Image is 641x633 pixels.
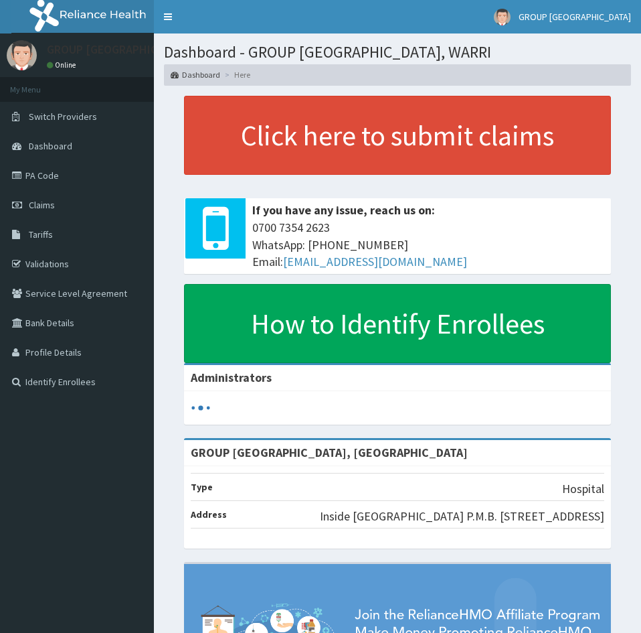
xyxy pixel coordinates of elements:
[191,508,227,520] b: Address
[184,284,611,363] a: How to Identify Enrollees
[221,69,250,80] li: Here
[320,508,604,525] p: Inside [GEOGRAPHIC_DATA] P.M.B. [STREET_ADDRESS]
[47,44,196,56] p: GROUP [GEOGRAPHIC_DATA]
[171,69,220,80] a: Dashboard
[494,9,511,25] img: User Image
[29,199,55,211] span: Claims
[252,219,604,271] span: 0700 7354 2623 WhatsApp: [PHONE_NUMBER] Email:
[252,202,435,218] b: If you have any issue, reach us on:
[47,60,79,70] a: Online
[184,96,611,175] a: Click here to submit claims
[7,40,37,70] img: User Image
[191,398,211,418] svg: audio-loading
[29,228,53,240] span: Tariffs
[164,44,631,61] h1: Dashboard - GROUP [GEOGRAPHIC_DATA], WARRI
[191,370,272,385] b: Administrators
[191,445,468,460] strong: GROUP [GEOGRAPHIC_DATA], [GEOGRAPHIC_DATA]
[562,480,604,498] p: Hospital
[283,254,467,269] a: [EMAIL_ADDRESS][DOMAIN_NAME]
[29,111,97,123] span: Switch Providers
[519,11,631,23] span: GROUP [GEOGRAPHIC_DATA]
[29,140,72,152] span: Dashboard
[191,481,213,493] b: Type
